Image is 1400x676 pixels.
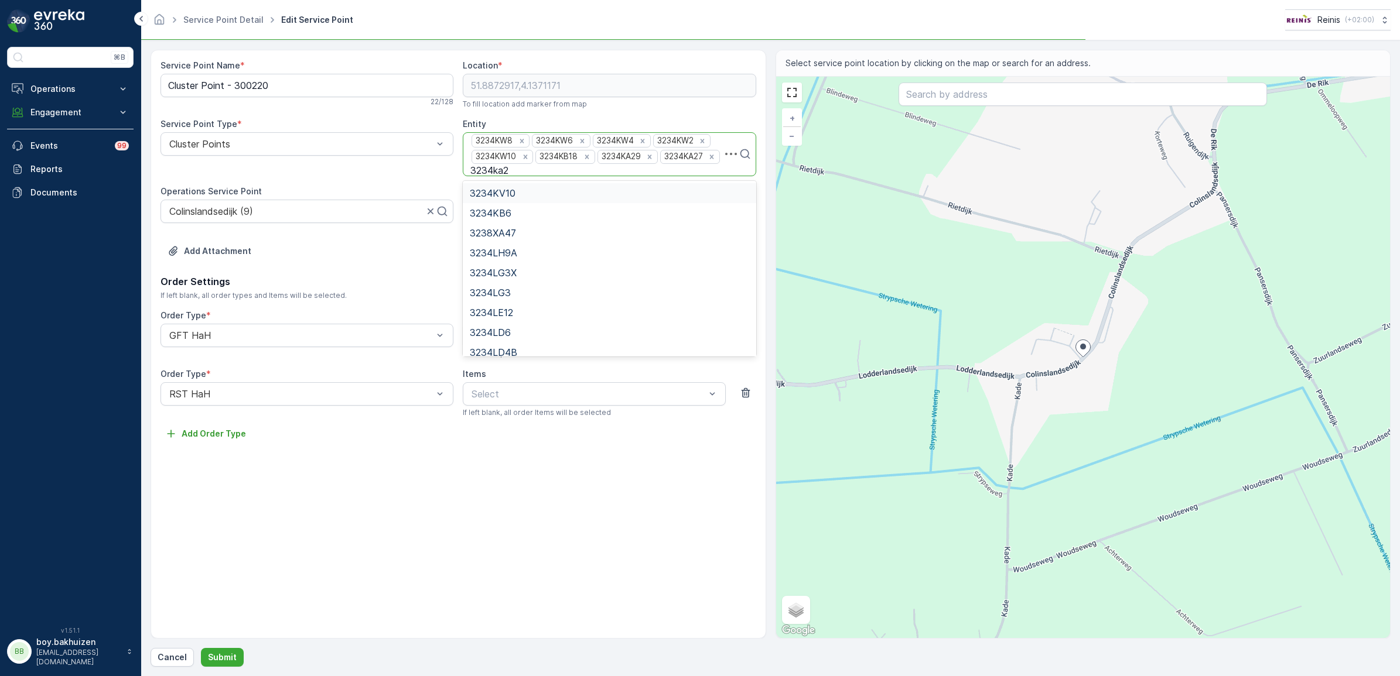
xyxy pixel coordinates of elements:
[783,127,801,145] a: Zoom Out
[279,14,356,26] span: Edit Service Point
[158,651,187,663] p: Cancel
[161,310,206,320] label: Order Type
[161,369,206,379] label: Order Type
[783,597,809,623] a: Layers
[7,77,134,101] button: Operations
[899,83,1267,106] input: Search by address
[472,135,514,147] div: 3234KW8
[201,648,244,667] button: Submit
[161,119,237,129] label: Service Point Type
[790,113,795,123] span: +
[10,642,29,661] div: BB
[1285,9,1391,30] button: Reinis(+02:00)
[515,136,528,146] div: Remove 3234KW8
[470,248,517,258] span: 3234LH9A
[161,242,258,260] button: Upload File
[779,623,818,638] img: Google
[161,291,756,300] span: If left blank, all order types and Items will be selected.
[470,287,511,298] span: 3234LG3
[7,134,134,157] a: Events99
[1345,15,1374,25] p: ( +02:00 )
[705,152,718,162] div: Remove 3234KA27
[117,141,127,150] p: 99
[36,648,121,667] p: [EMAIL_ADDRESS][DOMAIN_NAME]
[598,150,643,163] div: 3234KA29
[783,84,801,101] a: View Fullscreen
[161,274,756,289] p: Order Settings
[161,60,240,70] label: Service Point Name
[636,136,649,146] div: Remove 3234KW4
[576,136,589,146] div: Remove 3234KW6
[472,387,705,401] p: Select
[463,369,486,379] label: Items
[1317,14,1340,26] p: Reinis
[696,136,709,146] div: Remove 3234KW2
[470,327,511,338] span: 3234LD6
[30,140,108,152] p: Events
[463,99,587,109] span: To fill location add marker from map
[470,188,515,198] span: 3234KV10
[30,163,129,175] p: Reports
[581,152,593,162] div: Remove 3234KB18
[161,427,251,441] button: Add Order Type
[470,347,517,358] span: 3234LD4B
[7,627,134,634] span: v 1.51.1
[789,131,795,140] span: −
[519,152,532,162] div: Remove 3234KW10
[208,651,237,663] p: Submit
[643,152,656,162] div: Remove 3234KA29
[34,9,84,33] img: logo_dark-DEwI_e13.png
[183,15,264,25] a: Service Point Detail
[463,119,486,129] label: Entity
[463,408,611,417] span: If left blank, all order Items will be selected
[7,157,134,181] a: Reports
[470,307,513,318] span: 3234LE12
[470,208,511,218] span: 3234KB6
[779,623,818,638] a: Open this area in Google Maps (opens a new window)
[470,267,517,278] span: 3234LG3X
[661,150,705,163] div: 3234KA27
[536,150,579,163] div: 3234KB18
[30,187,129,198] p: Documents
[431,97,453,107] p: 22 / 128
[472,150,518,163] div: 3234KW10
[1285,13,1313,26] img: Reinis-Logo-Vrijstaand_Tekengebied-1-copy2_aBO4n7j.png
[470,228,516,238] span: 3238XA47
[30,107,110,118] p: Engagement
[786,57,1091,69] span: Select service point location by clicking on the map or search for an address.
[593,135,636,147] div: 3234KW4
[36,636,121,648] p: boy.bakhuizen
[7,636,134,667] button: BBboy.bakhuizen[EMAIL_ADDRESS][DOMAIN_NAME]
[783,109,801,127] a: Zoom In
[654,135,695,147] div: 3234KW2
[153,18,166,28] a: Homepage
[30,83,110,95] p: Operations
[7,181,134,204] a: Documents
[182,428,246,440] p: Add Order Type
[532,135,575,147] div: 3234KW6
[463,60,498,70] label: Location
[7,101,134,124] button: Engagement
[151,648,194,667] button: Cancel
[114,53,125,62] p: ⌘B
[161,186,262,196] label: Operations Service Point
[184,245,251,257] p: Add Attachment
[7,9,30,33] img: logo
